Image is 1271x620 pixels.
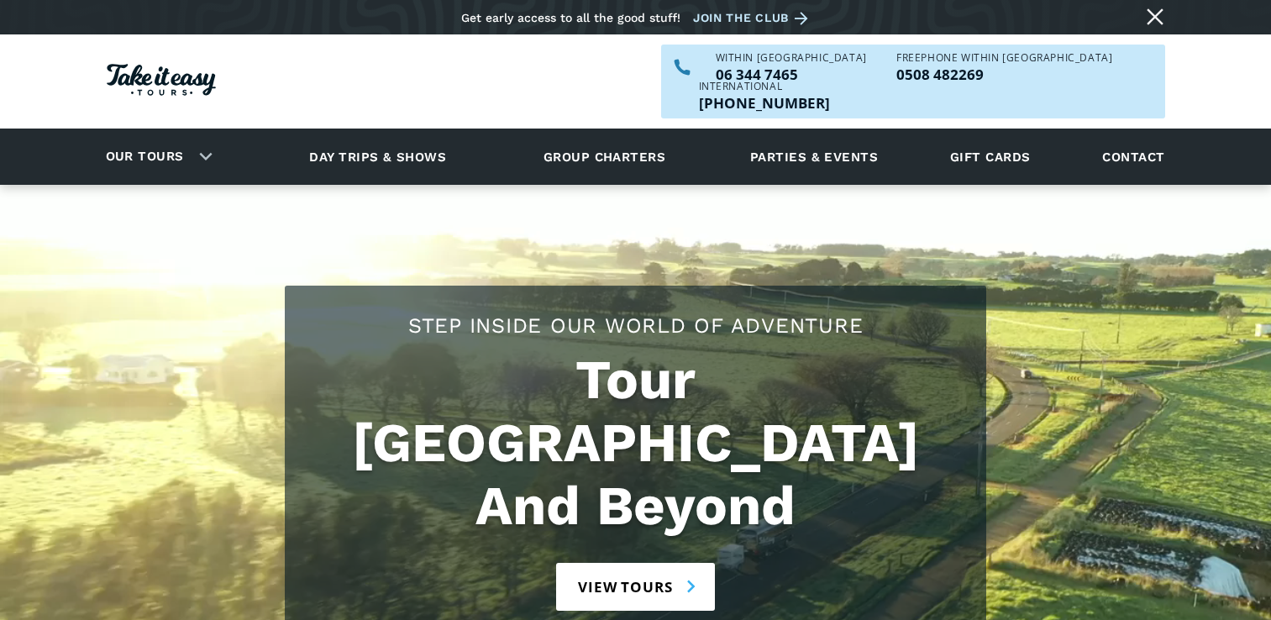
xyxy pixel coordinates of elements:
a: Call us freephone within NZ on 0508482269 [896,67,1112,81]
p: 0508 482269 [896,67,1112,81]
a: Call us outside of NZ on +6463447465 [699,96,830,110]
a: Homepage [107,55,216,108]
div: Get early access to all the good stuff! [461,11,680,24]
a: Group charters [523,134,686,180]
div: Freephone WITHIN [GEOGRAPHIC_DATA] [896,53,1112,63]
a: View tours [556,563,715,611]
div: Our tours [86,134,226,180]
a: Join the club [693,8,814,29]
a: Day trips & shows [288,134,467,180]
p: [PHONE_NUMBER] [699,96,830,110]
img: Take it easy Tours logo [107,64,216,96]
a: Close message [1142,3,1169,30]
a: Parties & events [742,134,886,180]
p: 06 344 7465 [716,67,867,81]
h2: Step Inside Our World Of Adventure [302,311,969,340]
div: WITHIN [GEOGRAPHIC_DATA] [716,53,867,63]
a: Gift cards [942,134,1039,180]
h1: Tour [GEOGRAPHIC_DATA] And Beyond [302,349,969,538]
a: Call us within NZ on 063447465 [716,67,867,81]
a: Our tours [93,137,197,176]
div: International [699,81,830,92]
a: Contact [1094,134,1173,180]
